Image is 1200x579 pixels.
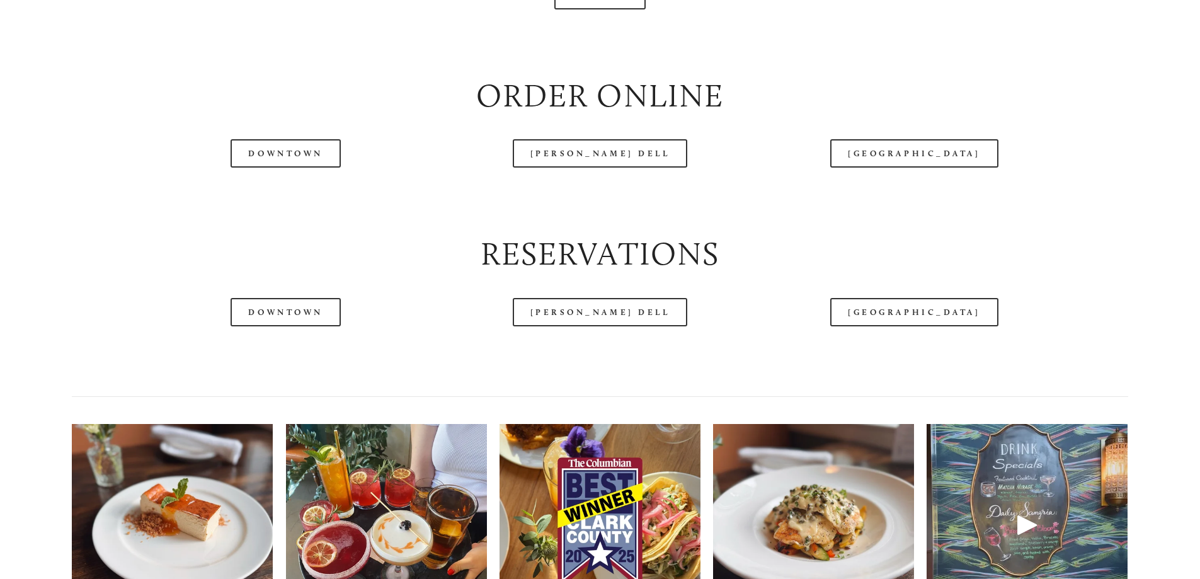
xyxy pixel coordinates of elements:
a: [GEOGRAPHIC_DATA] [830,139,998,168]
a: [GEOGRAPHIC_DATA] [830,298,998,326]
a: Downtown [231,139,340,168]
a: [PERSON_NAME] Dell [513,139,688,168]
h2: Reservations [72,232,1128,277]
a: [PERSON_NAME] Dell [513,298,688,326]
a: Downtown [231,298,340,326]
